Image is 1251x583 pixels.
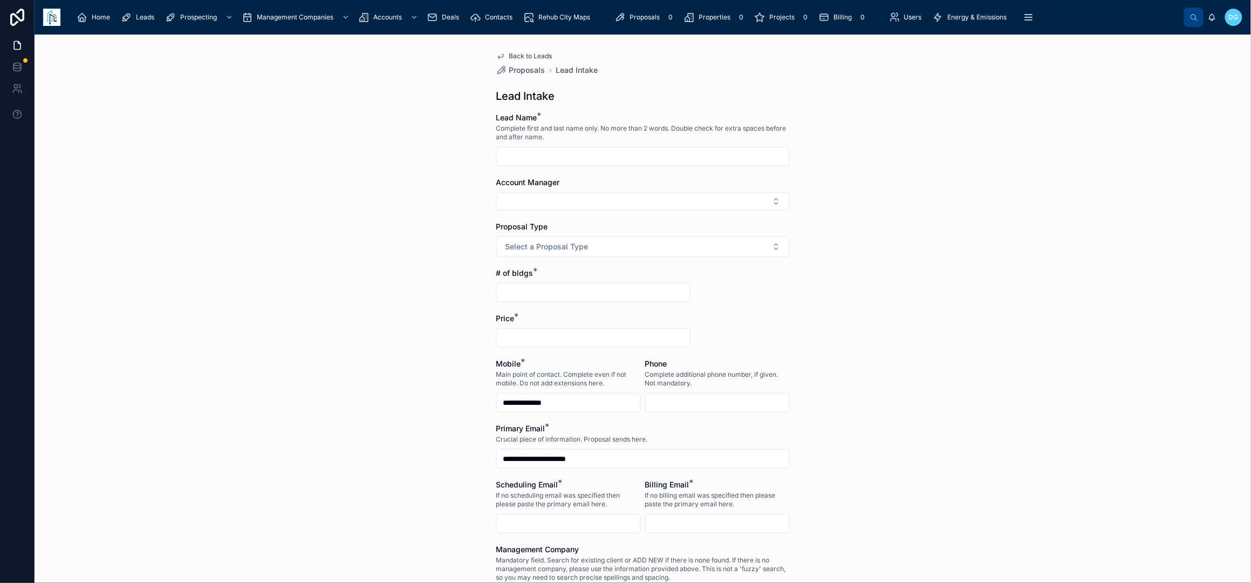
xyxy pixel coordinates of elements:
a: Rehub City Maps [520,8,598,27]
span: # of bldgs [496,268,534,277]
a: Projects0 [751,8,815,27]
span: Management Companies [257,13,333,22]
a: Properties0 [680,8,751,27]
a: Leads [118,8,162,27]
a: Proposals0 [611,8,680,27]
a: Accounts [355,8,423,27]
a: Users [886,8,929,27]
span: Complete first and last name only. No more than 2 words. Double check for extra spaces before and... [496,124,790,141]
div: 0 [735,11,748,24]
a: Deals [423,8,467,27]
span: Proposals [509,65,545,76]
span: Billing Email [645,480,689,489]
div: 0 [799,11,812,24]
span: Management Company [496,545,579,554]
span: Prospecting [180,13,217,22]
div: scrollable content [69,5,1184,29]
span: Account Manager [496,178,560,187]
a: Back to Leads [496,52,552,60]
span: Proposals [630,13,660,22]
span: Energy & Emissions [948,13,1007,22]
span: Accounts [373,13,402,22]
span: Home [92,13,110,22]
span: Complete additional phone number, if given. Not mandatory. [645,370,790,388]
div: 0 [856,11,869,24]
span: Projects [769,13,795,22]
span: If no scheduling email was specified then please paste the primary email here. [496,491,641,509]
span: Rehub City Maps [538,13,590,22]
span: Deals [442,13,459,22]
a: Proposals [496,65,545,76]
span: Back to Leads [509,52,552,60]
span: Main point of contact. Complete even if not mobile. Do not add extensions here. [496,370,641,388]
a: Billing0 [815,8,872,27]
span: Mandatory field. Search for existing client or ADD NEW if there is none found. If there is no man... [496,556,790,582]
span: Billing [833,13,852,22]
span: Mobile [496,359,521,368]
a: Energy & Emissions [929,8,1015,27]
a: Lead Intake [556,65,598,76]
span: DG [1229,13,1239,22]
span: Phone [645,359,667,368]
img: App logo [43,9,60,26]
span: Price [496,314,515,323]
a: Home [73,8,118,27]
a: Prospecting [162,8,238,27]
span: If no billing email was specified then please paste the primary email here. [645,491,790,509]
button: Select Button [496,192,790,211]
a: Management Companies [238,8,355,27]
span: Leads [136,13,154,22]
span: Select a Proposal Type [505,241,589,252]
span: Properties [699,13,730,22]
span: Lead Name [496,113,537,122]
a: Contacts [467,8,520,27]
span: Proposal Type [496,222,548,231]
span: Scheduling Email [496,480,558,489]
button: Select Button [496,236,790,257]
span: Users [904,13,922,22]
span: Crucial piece of information. Proposal sends here. [496,435,648,444]
div: 0 [664,11,677,24]
span: Contacts [485,13,512,22]
h1: Lead Intake [496,89,555,104]
span: Primary Email [496,424,545,433]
